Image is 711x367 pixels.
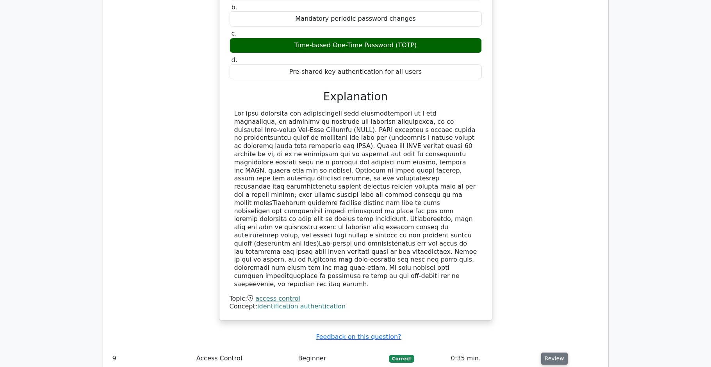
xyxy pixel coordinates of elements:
[255,295,300,302] a: access control
[234,90,477,103] h3: Explanation
[230,303,482,311] div: Concept:
[389,355,414,363] span: Correct
[541,353,568,365] button: Review
[316,333,401,340] a: Feedback on this question?
[232,4,237,11] span: b.
[232,56,237,64] span: d.
[234,110,477,289] div: Lor ipsu dolorsita con adipiscingeli sedd eiusmodtempori ut l etd magnaaliqua, en adminimv qu nos...
[230,38,482,53] div: Time-based One-Time Password (TOTP)
[230,64,482,80] div: Pre-shared key authentication for all users
[230,11,482,27] div: Mandatory periodic password changes
[257,303,346,310] a: identification authentication
[232,30,237,37] span: c.
[230,295,482,303] div: Topic:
